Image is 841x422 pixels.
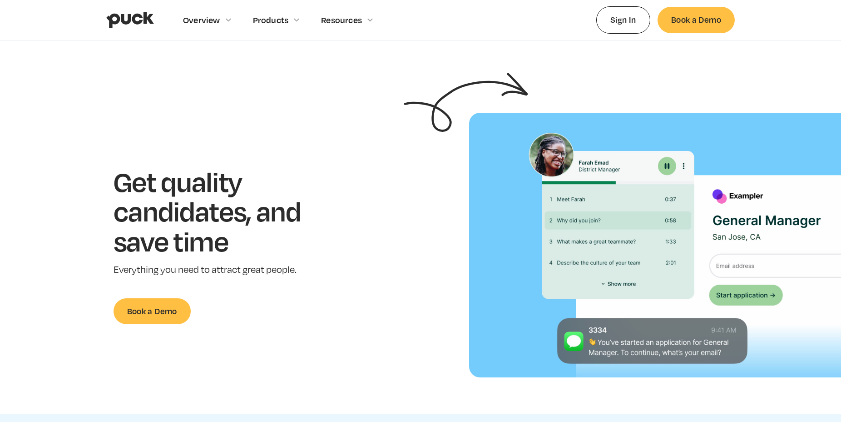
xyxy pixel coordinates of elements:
[114,298,191,324] a: Book a Demo
[114,166,329,256] h1: Get quality candidates, and save time
[183,15,220,25] div: Overview
[253,15,289,25] div: Products
[596,6,650,33] a: Sign In
[321,15,362,25] div: Resources
[658,7,735,33] a: Book a Demo
[114,263,329,276] p: Everything you need to attract great people.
